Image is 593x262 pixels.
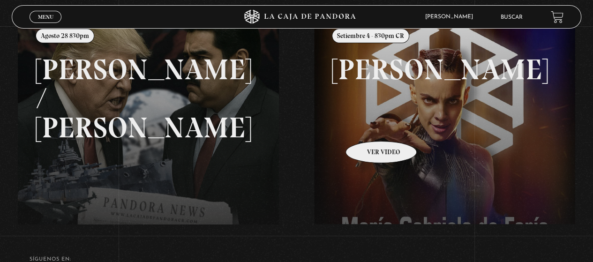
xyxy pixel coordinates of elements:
[501,15,523,20] a: Buscar
[35,22,57,29] span: Cerrar
[551,11,563,23] a: View your shopping cart
[38,14,53,20] span: Menu
[30,257,563,262] h4: SÍguenos en:
[420,14,482,20] span: [PERSON_NAME]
